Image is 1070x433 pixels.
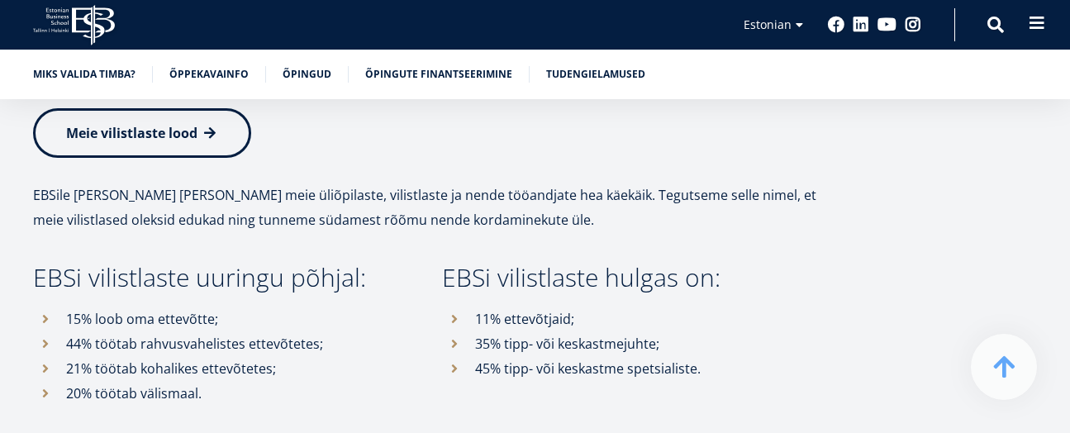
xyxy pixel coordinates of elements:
a: Facebook [828,17,844,33]
p: 45% tipp- või keskastme spetsialiste. [475,356,818,381]
a: Linkedin [853,17,869,33]
a: Tudengielamused [546,66,645,83]
a: Youtube [877,17,896,33]
a: Õpingud [283,66,331,83]
a: Õppekavainfo [169,66,249,83]
a: Õpingute finantseerimine [365,66,512,83]
p: EBSile [PERSON_NAME] [PERSON_NAME] meie üliõpilaste, vilistlaste ja nende tööandjate hea käekäik.... [33,183,818,232]
p: 11% ettevõtjaid; [475,307,818,331]
input: Kaheaastane MBA [4,184,15,195]
h3: EBSi vilistlaste hulgas on: [442,265,818,290]
span: Meie vilistlaste lood [66,124,197,142]
li: 21% töötab kohalikes ettevõtetes; [33,356,409,381]
a: Instagram [905,17,921,33]
input: Üheaastane eestikeelne MBA [4,163,15,174]
li: 15% loob oma ettevõtte; [33,307,409,331]
h3: EBSi vilistlaste uuringu põhjal: [33,265,409,290]
span: Üheaastane eestikeelne MBA [19,162,161,177]
span: Kaheaastane MBA [19,183,108,198]
a: Meie vilistlaste lood [33,108,251,158]
li: 20% töötab välismaal. [33,381,409,406]
span: Tehnoloogia ja innovatsiooni juhtimine (MBA) [19,205,243,220]
input: Tehnoloogia ja innovatsiooni juhtimine (MBA) [4,206,15,216]
p: 35% tipp- või keskastmejuhte; [475,331,818,356]
li: 44% töötab rahvusvahelistes ettevõtetes; [33,331,409,356]
span: Perekonnanimi [392,1,468,16]
a: Miks valida TIMBA? [33,66,136,83]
